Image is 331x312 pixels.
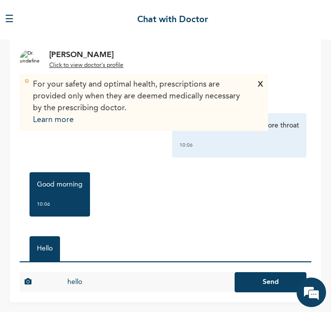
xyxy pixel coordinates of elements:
span: Conversation [5,278,96,285]
u: Click to view doctor's profile [49,62,123,68]
p: Hello [37,244,53,253]
div: Chat with us now [51,55,165,68]
img: d_794563401_company_1708531726252_794563401 [18,49,40,74]
p: Good morning [37,180,83,189]
img: Info [25,79,29,83]
img: Dr. undefined` [20,50,39,69]
div: 10:06 [180,140,299,150]
button: Send [235,272,306,292]
p: Learn more [33,114,243,126]
input: Chat with doctor [62,272,235,292]
p: [PERSON_NAME] [49,49,123,61]
div: Minimize live chat window [161,5,185,29]
textarea: Type your message and hit 'Enter' [5,226,187,261]
div: FAQs [96,261,188,291]
button: ☰ [5,12,14,27]
div: 10:06 [37,199,83,209]
div: For your safety and optimal health, prescriptions are provided only when they are deemed medicall... [33,79,243,126]
h2: Chat with Doctor [137,13,208,27]
div: X [258,79,263,126]
span: We're online! [57,103,136,202]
